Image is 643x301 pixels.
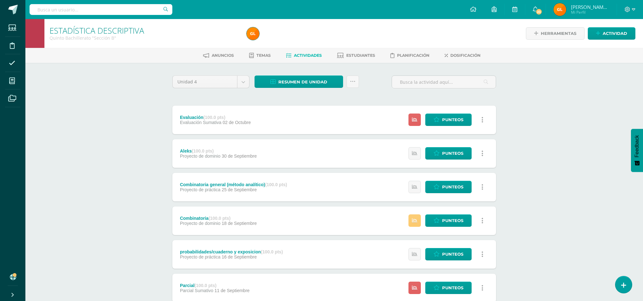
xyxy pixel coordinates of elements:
span: Proyecto de práctica [180,254,221,259]
strong: (100.0 pts) [192,148,214,154]
input: Busca un usuario... [30,4,172,15]
span: Actividad [603,28,627,39]
span: 16 de Septiembre [222,254,257,259]
a: Dosificación [445,50,481,61]
span: Parcial Sumativo [180,288,213,293]
strong: (100.0 pts) [203,115,225,120]
span: Actividades [294,53,322,58]
span: Dosificación [450,53,481,58]
div: probabilidades/cuaderno y exposicion [180,249,283,254]
a: Resumen de unidad [255,75,343,88]
span: 11 de Septiembre [215,288,250,293]
a: Actividades [286,50,322,61]
span: Temas [256,53,271,58]
span: Planificación [397,53,429,58]
span: Mi Perfil [571,10,609,15]
a: Estudiantes [337,50,375,61]
a: ESTADÍSTICA DESCRIPTIVA [50,25,144,36]
span: Punteos [442,114,463,126]
span: [PERSON_NAME] [PERSON_NAME] [571,4,609,10]
span: 18 de Septiembre [222,221,257,226]
a: Punteos [425,114,472,126]
a: Planificación [390,50,429,61]
span: Punteos [442,282,463,294]
span: Punteos [442,147,463,159]
a: Punteos [425,147,472,160]
div: Parcial [180,283,249,288]
span: Anuncios [212,53,234,58]
strong: (100.0 pts) [265,182,287,187]
strong: (100.0 pts) [261,249,283,254]
span: Evaluación Sumativa [180,120,222,125]
span: Resumen de unidad [278,76,327,88]
input: Busca la actividad aquí... [392,76,496,88]
div: Combinatoria general (método analítico) [180,182,287,187]
a: Punteos [425,248,472,260]
span: Punteos [442,215,463,226]
span: Proyecto de dominio [180,221,221,226]
span: Estudiantes [346,53,375,58]
span: Punteos [442,181,463,193]
a: Punteos [425,282,472,294]
div: Quinto Bachillerato 'Sección B' [50,35,239,41]
h1: ESTADÍSTICA DESCRIPTIVA [50,26,239,35]
button: Feedback - Mostrar encuesta [631,129,643,172]
span: Proyecto de práctica [180,187,221,192]
a: Temas [249,50,271,61]
a: Actividad [588,27,635,40]
span: 23 [535,8,542,15]
img: d2cef42ddc62b0eba814593b3d2dc4d6.png [247,27,259,40]
span: 02 de Octubre [223,120,251,125]
span: 25 de Septiembre [222,187,257,192]
a: Punteos [425,214,472,227]
a: Unidad 4 [173,76,249,88]
div: Aleks [180,148,257,154]
div: Evaluación [180,115,251,120]
a: Herramientas [526,27,585,40]
span: Punteos [442,248,463,260]
span: Feedback [634,135,640,157]
img: d2cef42ddc62b0eba814593b3d2dc4d6.png [554,3,566,16]
strong: (100.0 pts) [195,283,216,288]
a: Anuncios [203,50,234,61]
span: Proyecto de dominio [180,154,221,159]
a: Punteos [425,181,472,193]
span: Herramientas [541,28,576,39]
span: 30 de Septiembre [222,154,257,159]
div: Combinatoria [180,216,257,221]
strong: (100.0 pts) [209,216,230,221]
span: Unidad 4 [177,76,232,88]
